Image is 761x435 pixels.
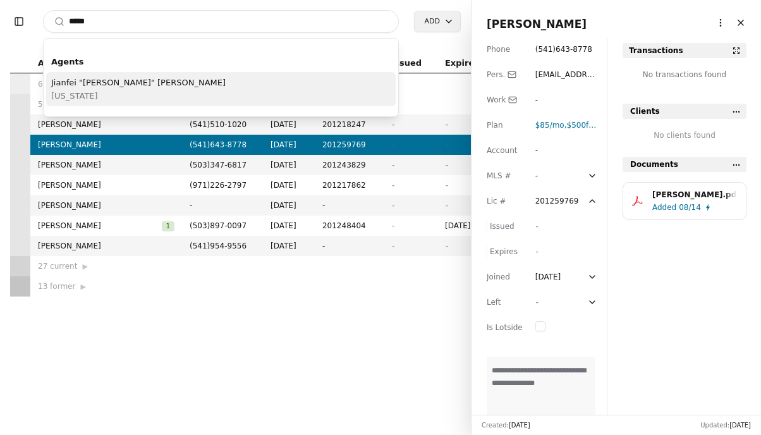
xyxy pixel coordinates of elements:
span: 201218247 [322,118,376,131]
span: ( 541 ) 643 - 8778 [190,140,247,149]
span: Added [652,201,676,214]
span: - [445,120,447,129]
div: 6 draft [38,78,174,90]
div: No transactions found [623,68,746,89]
div: Pers. [487,68,523,81]
span: - [535,222,538,231]
div: Created: [482,420,530,430]
div: Transactions [629,44,683,57]
span: [PERSON_NAME] [38,219,162,232]
div: Issued [487,220,523,233]
span: , [535,121,567,130]
div: Left [487,296,523,309]
span: [DATE] [271,240,307,252]
span: ▶ [82,261,87,273]
span: [DATE] [445,219,488,232]
span: - [535,298,538,307]
span: ▶ [80,281,85,293]
span: ( 541 ) 510 - 1020 [190,120,247,129]
div: - [535,144,558,157]
span: [PERSON_NAME] [487,18,587,30]
div: 13 former [38,280,174,293]
div: [PERSON_NAME].pdf [652,188,737,201]
button: Add [414,11,461,32]
span: [US_STATE] [51,89,226,102]
span: [PERSON_NAME] [38,179,174,192]
span: - [445,140,447,149]
span: - [445,181,447,190]
span: Issued [391,56,422,70]
span: - [391,181,394,190]
span: 201259769 [322,138,376,151]
span: - [535,247,538,256]
span: - [391,120,394,129]
div: - [535,169,558,182]
span: - [445,242,447,250]
div: 27 current [38,260,174,273]
span: - [391,161,394,169]
div: Lic # [487,195,523,207]
span: [PERSON_NAME] [38,159,174,171]
span: ( 541 ) 643 - 8778 [535,45,592,54]
span: [DATE] [729,422,751,429]
span: [DATE] [271,199,307,212]
span: [DATE] [271,138,307,151]
span: - [391,242,394,250]
div: Expires [487,245,523,258]
span: 5 onboarding [38,98,88,111]
div: Phone [487,43,523,56]
div: Work [487,94,523,106]
span: Documents [630,158,678,171]
span: - [445,161,447,169]
span: ( 541 ) 954 - 9556 [190,242,247,250]
div: 201259769 [535,195,579,207]
div: Agents [46,51,396,72]
div: Joined [487,271,523,283]
span: ( 503 ) 347 - 6817 [190,161,247,169]
span: ( 503 ) 897 - 0097 [190,221,247,230]
span: Expires [445,56,479,70]
div: Is Lotside [487,321,523,334]
span: [PERSON_NAME] [38,199,174,212]
span: Agent [38,56,66,70]
span: 1 [162,221,174,231]
span: [PERSON_NAME] [38,240,174,252]
span: [PERSON_NAME] [38,118,174,131]
div: Updated: [700,420,751,430]
div: Suggestions [44,49,398,116]
span: 201248404 [322,219,376,232]
span: - [391,201,394,210]
span: $85 /mo [535,121,564,130]
span: [DATE] [271,179,307,192]
span: $500 fee [567,121,599,130]
span: - [391,221,394,230]
button: [PERSON_NAME].pdfAdded08/14 [623,182,746,220]
span: [DATE] [271,159,307,171]
span: [PERSON_NAME] [38,138,174,151]
div: [DATE] [535,271,561,283]
span: ( 971 ) 226 - 2797 [190,181,247,190]
span: - [391,140,394,149]
span: [DATE] [271,118,307,131]
span: 201217862 [322,179,376,192]
div: Account [487,144,523,157]
span: [EMAIL_ADDRESS][DOMAIN_NAME] [535,70,597,104]
span: - [322,199,376,212]
span: Jianfei "[PERSON_NAME]" [PERSON_NAME] [51,76,226,89]
span: - [322,240,376,252]
span: [DATE] [271,219,307,232]
span: , [567,121,600,130]
div: - [535,94,558,106]
button: 1 [162,219,174,232]
div: No clients found [623,129,746,142]
div: Plan [487,119,523,132]
div: MLS # [487,169,523,182]
span: [DATE] [509,422,530,429]
span: - [445,201,447,210]
span: Clients [630,105,660,118]
span: - [190,199,255,212]
span: 08/14 [679,201,701,214]
span: 201243829 [322,159,376,171]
